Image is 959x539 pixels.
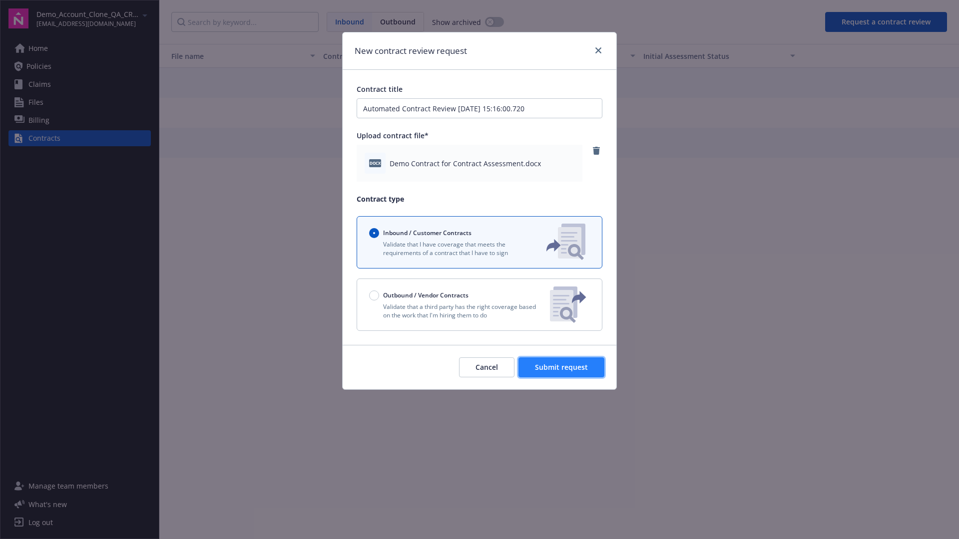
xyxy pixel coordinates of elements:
[590,145,602,157] a: remove
[369,290,379,300] input: Outbound / Vendor Contracts
[476,362,498,372] span: Cancel
[357,84,403,94] span: Contract title
[357,278,602,331] button: Outbound / Vendor ContractsValidate that a third party has the right coverage based on the work t...
[369,159,381,167] span: docx
[369,228,379,238] input: Inbound / Customer Contracts
[357,98,602,118] input: Enter a title for this contract
[459,357,514,377] button: Cancel
[383,291,469,299] span: Outbound / Vendor Contracts
[357,216,602,269] button: Inbound / Customer ContractsValidate that I have coverage that meets the requirements of a contra...
[390,158,541,169] span: Demo Contract for Contract Assessment.docx
[355,44,467,57] h1: New contract review request
[535,362,588,372] span: Submit request
[383,229,472,237] span: Inbound / Customer Contracts
[518,357,604,377] button: Submit request
[592,44,604,56] a: close
[357,194,602,204] p: Contract type
[369,302,542,319] p: Validate that a third party has the right coverage based on the work that I'm hiring them to do
[369,240,530,257] p: Validate that I have coverage that meets the requirements of a contract that I have to sign
[357,131,429,140] span: Upload contract file*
